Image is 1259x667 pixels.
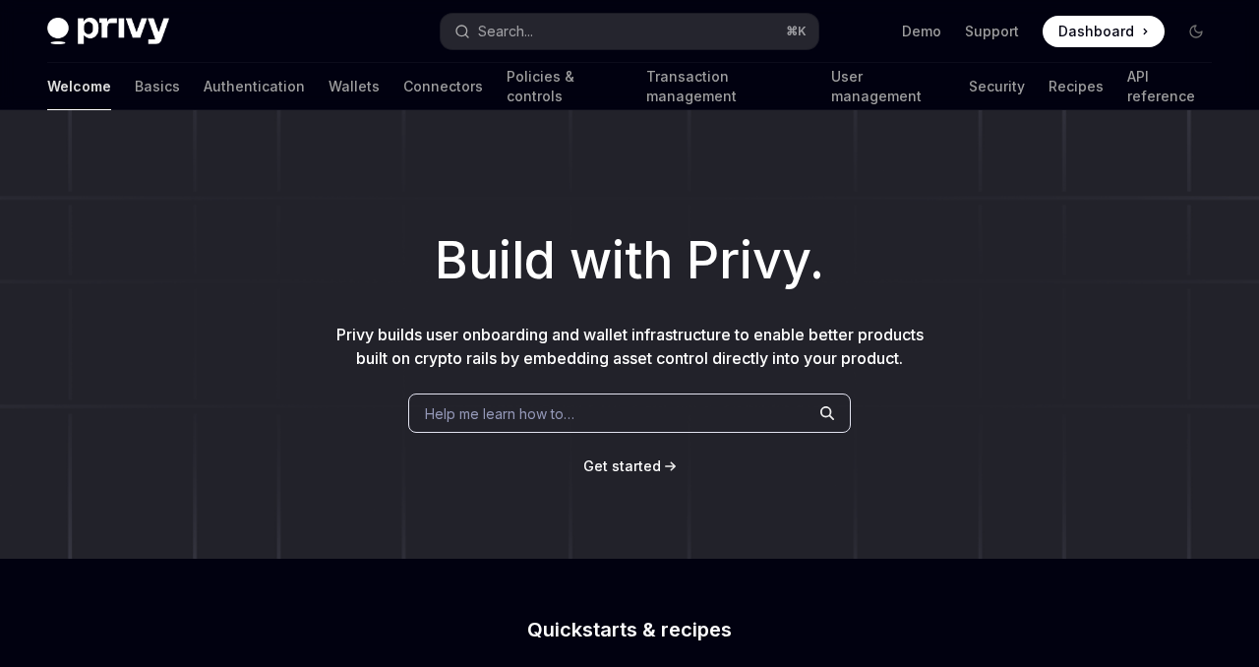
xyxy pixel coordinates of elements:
[31,222,1228,299] h1: Build with Privy.
[969,63,1025,110] a: Security
[1127,63,1212,110] a: API reference
[441,14,818,49] button: Search...⌘K
[646,63,807,110] a: Transaction management
[403,63,483,110] a: Connectors
[47,63,111,110] a: Welcome
[965,22,1019,41] a: Support
[1049,63,1104,110] a: Recipes
[902,22,941,41] a: Demo
[831,63,945,110] a: User management
[478,20,533,43] div: Search...
[204,63,305,110] a: Authentication
[583,457,661,474] span: Get started
[507,63,623,110] a: Policies & controls
[135,63,180,110] a: Basics
[336,325,924,368] span: Privy builds user onboarding and wallet infrastructure to enable better products built on crypto ...
[1180,16,1212,47] button: Toggle dark mode
[1043,16,1165,47] a: Dashboard
[425,403,574,424] span: Help me learn how to…
[786,24,807,39] span: ⌘ K
[583,456,661,476] a: Get started
[283,620,976,639] h2: Quickstarts & recipes
[329,63,380,110] a: Wallets
[1058,22,1134,41] span: Dashboard
[47,18,169,45] img: dark logo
